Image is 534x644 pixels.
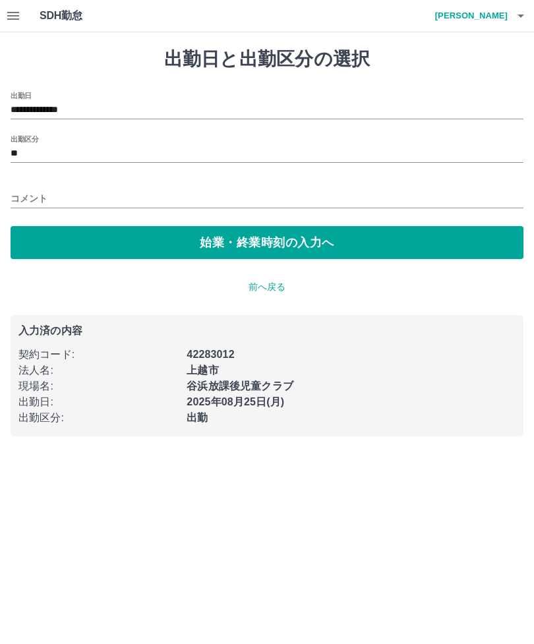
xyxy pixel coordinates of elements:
[187,349,234,360] b: 42283012
[187,365,218,376] b: 上越市
[11,48,523,71] h1: 出勤日と出勤区分の選択
[187,396,284,407] b: 2025年08月25日(月)
[18,326,516,336] p: 入力済の内容
[18,394,179,410] p: 出勤日 :
[11,90,32,100] label: 出勤日
[18,410,179,426] p: 出勤区分 :
[18,363,179,378] p: 法人名 :
[18,378,179,394] p: 現場名 :
[11,134,38,144] label: 出勤区分
[187,380,293,392] b: 谷浜放課後児童クラブ
[187,412,208,423] b: 出勤
[18,347,179,363] p: 契約コード :
[11,226,523,259] button: 始業・終業時刻の入力へ
[11,280,523,294] p: 前へ戻る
